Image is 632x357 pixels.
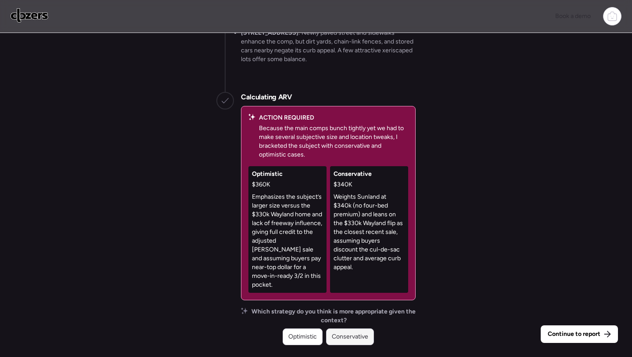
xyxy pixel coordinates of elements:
span: $340K [334,180,352,189]
span: Book a demo [555,12,591,20]
p: : Newly paved street and sidewalks enhance the comp, but dirt yards, chain-link fences, and store... [241,29,416,64]
p: Weights Sunland at $340k (no four-bed premium) and leans on the $330k Wayland flip as the closest... [334,193,405,272]
p: Emphasizes the subject’s larger size versus the $330k Wayland home and lack of freeway influence,... [252,193,323,289]
span: Conservative [334,170,372,178]
span: Optimistic [252,170,283,178]
p: Because the main comps bunch tightly yet we had to make several subjective size and location twea... [259,124,408,159]
span: ACTION REQUIRED [259,113,314,122]
span: $360K [252,180,270,189]
span: Optimistic [288,332,317,341]
span: Continue to report [548,330,600,339]
img: Logo [11,8,48,22]
span: Conservative [332,332,368,341]
h2: Calculating ARV [241,92,292,102]
span: Which strategy do you think is more appropriate given the context? [251,307,416,325]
